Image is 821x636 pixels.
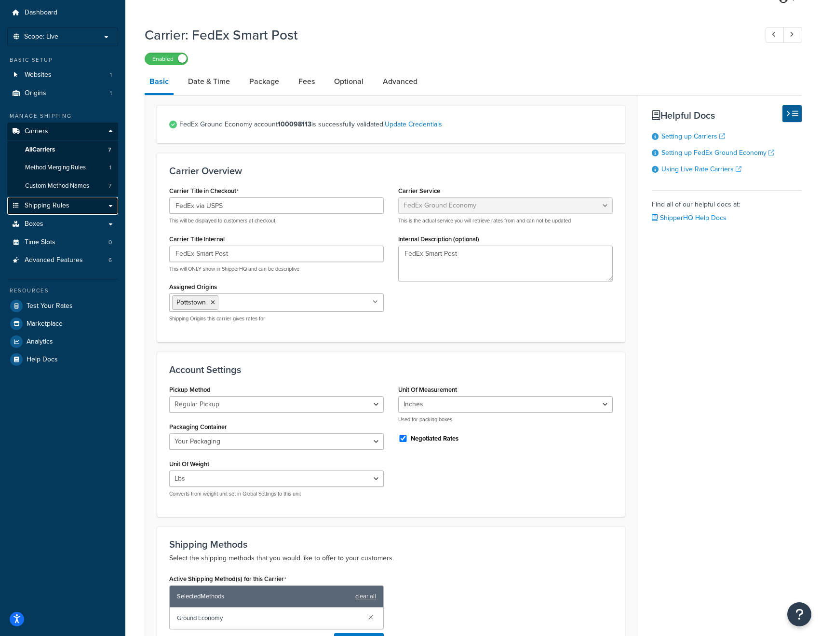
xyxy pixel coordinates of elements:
[7,84,118,102] a: Origins1
[7,66,118,84] li: Websites
[169,315,384,322] p: Shipping Origins this carrier gives rates for
[244,70,284,93] a: Package
[398,235,479,243] label: Internal Description (optional)
[766,27,784,43] a: Previous Record
[169,386,211,393] label: Pickup Method
[278,119,311,129] strong: 100098113
[7,251,118,269] a: Advanced Features6
[27,356,58,364] span: Help Docs
[7,66,118,84] a: Websites1
[7,177,118,195] a: Custom Method Names7
[25,127,48,136] span: Carriers
[27,320,63,328] span: Marketplace
[169,364,613,375] h3: Account Settings
[385,119,442,129] a: Update Credentials
[24,33,58,41] span: Scope: Live
[176,297,206,307] span: Pottstown
[7,177,118,195] li: Custom Method Names
[783,27,802,43] a: Next Record
[108,256,112,264] span: 6
[7,159,118,177] a: Method Merging Rules1
[25,202,69,210] span: Shipping Rules
[661,131,725,141] a: Setting up Carriers
[652,190,802,225] div: Find all of our helpful docs at:
[787,602,811,626] button: Open Resource Center
[108,182,111,190] span: 7
[7,287,118,295] div: Resources
[25,220,43,228] span: Boxes
[7,123,118,140] a: Carriers
[7,215,118,233] a: Boxes
[110,71,112,79] span: 1
[169,423,227,430] label: Packaging Container
[108,146,111,154] span: 7
[169,265,384,273] p: This will ONLY show in ShipperHQ and can be descriptive
[169,166,613,176] h3: Carrier Overview
[145,26,748,44] h1: Carrier: FedEx Smart Post
[378,70,422,93] a: Advanced
[398,187,440,194] label: Carrier Service
[25,164,86,172] span: Method Merging Rules
[169,553,613,564] p: Select the shipping methods that you would like to offer to your customers.
[7,4,118,22] a: Dashboard
[661,164,741,174] a: Using Live Rate Carriers
[329,70,368,93] a: Optional
[7,123,118,196] li: Carriers
[25,89,46,97] span: Origins
[169,235,225,243] label: Carrier Title Internal
[27,302,73,310] span: Test Your Rates
[398,246,613,281] textarea: FedEx Smart Post
[27,338,53,346] span: Analytics
[398,386,457,393] label: Unit Of Measurement
[7,351,118,368] a: Help Docs
[169,187,239,195] label: Carrier Title in Checkout
[169,283,217,290] label: Assigned Origins
[177,611,361,625] span: Ground Economy
[169,575,286,583] label: Active Shipping Method(s) for this Carrier
[7,251,118,269] li: Advanced Features
[179,118,613,131] span: FedEx Ground Economy account is successfully validated.
[7,197,118,215] a: Shipping Rules
[7,112,118,120] div: Manage Shipping
[7,141,118,159] a: AllCarriers7
[355,590,376,603] a: clear all
[169,217,384,224] p: This will be displayed to customers at checkout
[652,110,802,121] h3: Helpful Docs
[652,213,727,223] a: ShipperHQ Help Docs
[782,105,802,122] button: Hide Help Docs
[398,217,613,224] p: This is the actual service you will retrieve rates from and can not be updated
[109,164,111,172] span: 1
[25,182,89,190] span: Custom Method Names
[145,70,174,95] a: Basic
[25,9,57,17] span: Dashboard
[110,89,112,97] span: 1
[661,148,774,158] a: Setting up FedEx Ground Economy
[7,84,118,102] li: Origins
[108,238,112,247] span: 0
[7,297,118,315] a: Test Your Rates
[7,159,118,177] li: Method Merging Rules
[169,460,209,468] label: Unit Of Weight
[25,256,83,264] span: Advanced Features
[294,70,320,93] a: Fees
[169,539,613,550] h3: Shipping Methods
[183,70,235,93] a: Date & Time
[177,590,350,603] span: Selected Methods
[25,146,55,154] span: All Carriers
[411,434,458,443] label: Negotiated Rates
[169,490,384,498] p: Converts from weight unit set in Global Settings to this unit
[145,53,188,65] label: Enabled
[25,238,55,247] span: Time Slots
[398,416,613,423] p: Used for packing boxes
[7,56,118,64] div: Basic Setup
[25,71,52,79] span: Websites
[7,315,118,332] a: Marketplace
[7,234,118,251] li: Time Slots
[7,333,118,350] a: Analytics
